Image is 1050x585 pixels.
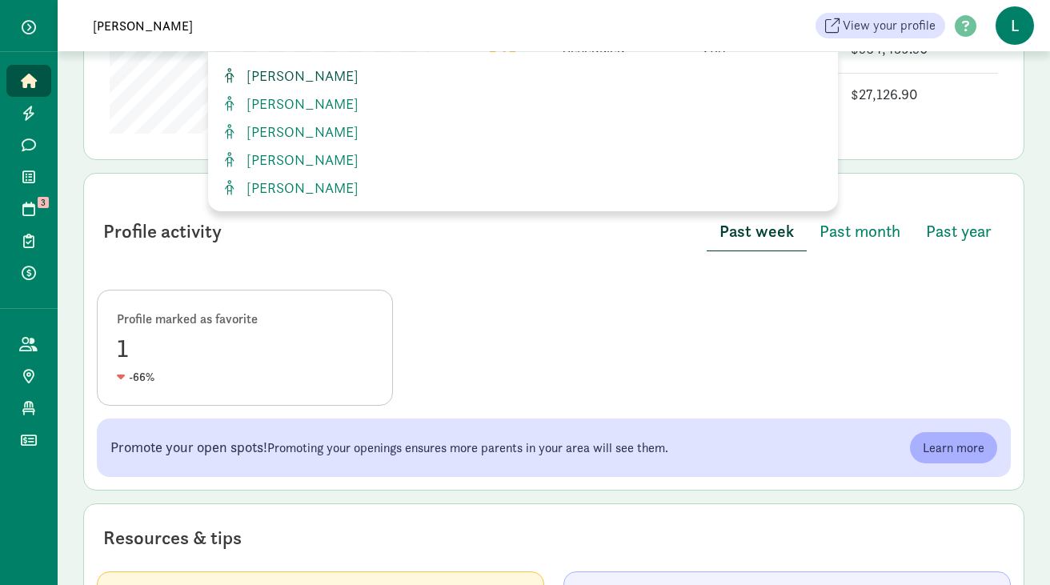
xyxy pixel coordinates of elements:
[240,150,359,169] span: [PERSON_NAME]
[83,10,532,42] input: Search for a family, child or location
[843,16,936,35] span: View your profile
[221,149,825,170] a: [PERSON_NAME]
[221,177,825,198] a: [PERSON_NAME]
[221,93,825,114] a: [PERSON_NAME]
[970,508,1050,585] iframe: Chat Widget
[103,217,222,246] div: Profile activity
[240,94,359,113] span: [PERSON_NAME]
[926,218,992,244] span: Past year
[240,66,359,85] span: [PERSON_NAME]
[240,178,359,197] span: [PERSON_NAME]
[221,65,825,86] a: [PERSON_NAME]
[923,439,984,458] span: Learn more
[117,367,373,386] div: -66%
[240,122,359,141] span: [PERSON_NAME]
[117,329,373,367] div: 1
[221,121,825,142] a: [PERSON_NAME]
[110,438,267,456] span: Promote your open spots!
[707,212,807,251] button: Past week
[38,197,49,208] span: 3
[913,212,1004,250] button: Past year
[820,218,900,244] span: Past month
[110,438,668,458] p: Promoting your openings ensures more parents in your area will see them.
[103,523,242,552] div: Resources & tips
[816,13,945,38] a: View your profile
[851,83,988,105] div: $27,126.90
[996,6,1034,45] span: L
[910,432,997,464] a: Learn more
[6,193,51,225] a: 3
[719,218,794,244] span: Past week
[117,310,373,329] div: Profile marked as favorite
[807,212,913,250] button: Past month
